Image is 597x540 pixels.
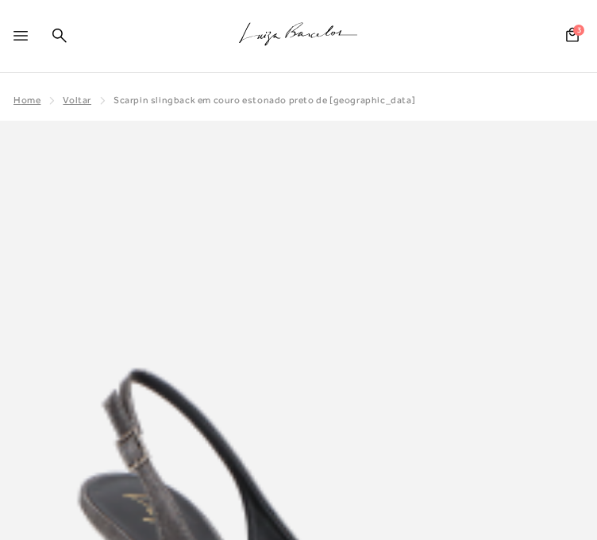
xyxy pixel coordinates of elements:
[114,94,415,106] span: SCARPIN SLINGBACK EM COURO ESTONADO PRETO DE [GEOGRAPHIC_DATA]
[573,25,584,36] span: 3
[13,94,40,106] a: Home
[63,94,91,106] a: Voltar
[561,26,584,48] button: 3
